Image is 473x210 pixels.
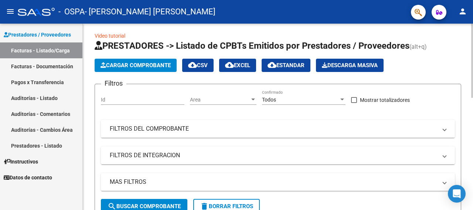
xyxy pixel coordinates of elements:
[95,59,177,72] button: Cargar Comprobante
[316,59,384,72] app-download-masive: Descarga masiva de comprobantes (adjuntos)
[6,7,15,16] mat-icon: menu
[458,7,467,16] mat-icon: person
[409,43,427,50] span: (alt+q)
[200,203,253,210] span: Borrar Filtros
[108,203,181,210] span: Buscar Comprobante
[110,151,437,159] mat-panel-title: FILTROS DE INTEGRACION
[225,61,234,69] mat-icon: cloud_download
[182,59,214,72] button: CSV
[322,62,378,69] span: Descarga Masiva
[219,59,256,72] button: EXCEL
[268,62,304,69] span: Estandar
[448,185,466,203] div: Open Intercom Messenger
[225,62,250,69] span: EXCEL
[316,59,384,72] button: Descarga Masiva
[188,61,197,69] mat-icon: cloud_download
[262,97,276,103] span: Todos
[4,173,52,182] span: Datos de contacto
[268,61,276,69] mat-icon: cloud_download
[188,62,208,69] span: CSV
[101,78,126,89] h3: Filtros
[85,4,215,20] span: - [PERSON_NAME] [PERSON_NAME]
[4,158,38,166] span: Instructivos
[190,97,250,103] span: Area
[110,125,437,133] mat-panel-title: FILTROS DEL COMPROBANTE
[101,147,455,164] mat-expansion-panel-header: FILTROS DE INTEGRACION
[95,33,125,39] a: Video tutorial
[101,62,171,69] span: Cargar Comprobante
[262,59,310,72] button: Estandar
[360,96,410,104] span: Mostrar totalizadores
[101,173,455,191] mat-expansion-panel-header: MAS FILTROS
[58,4,85,20] span: - OSPA
[95,41,409,51] span: PRESTADORES -> Listado de CPBTs Emitidos por Prestadores / Proveedores
[110,178,437,186] mat-panel-title: MAS FILTROS
[101,120,455,138] mat-expansion-panel-header: FILTROS DEL COMPROBANTE
[4,31,71,39] span: Prestadores / Proveedores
